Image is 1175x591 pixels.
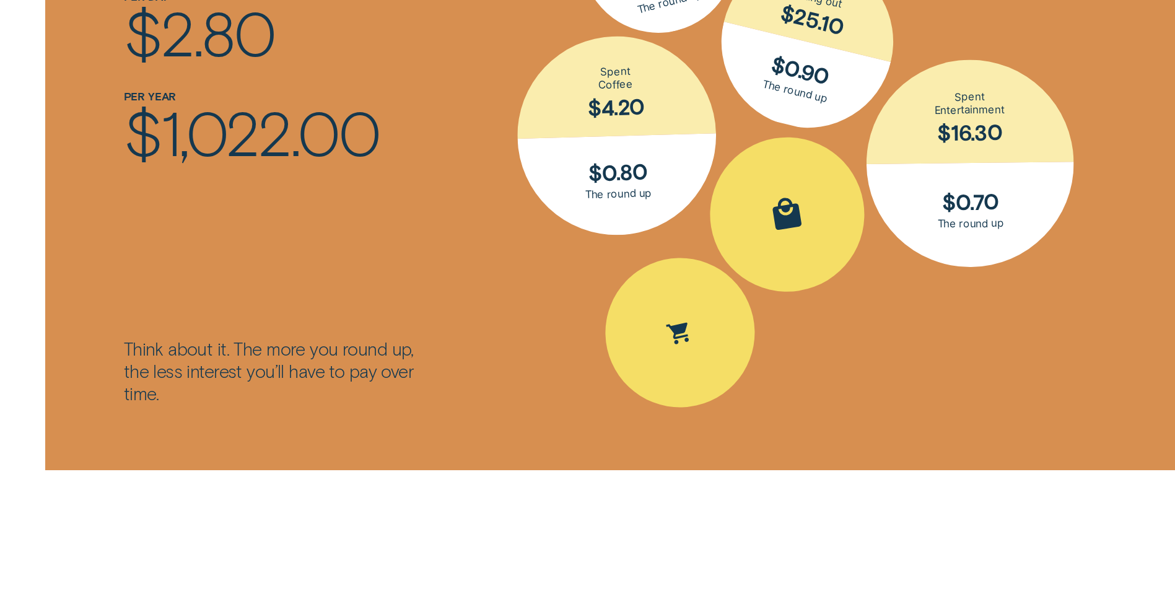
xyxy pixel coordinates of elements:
div: $ [124,4,424,61]
button: Spent Groceries $15.25; The round up $0.75 [592,245,768,421]
button: Spent Entertainment $16.30; The round up $0.70 [865,59,1075,269]
label: Per year [124,89,177,103]
button: Spent Coffee $4.20; The round up $0.80 [515,34,719,238]
span: 1,022.00 [160,95,378,169]
button: Spent Shopping $30.50; The round up $0.50 [699,127,874,302]
div: $ [124,103,424,161]
div: Think about it. The more you round up, the less interest you’ll have to pay over time. [124,338,424,405]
